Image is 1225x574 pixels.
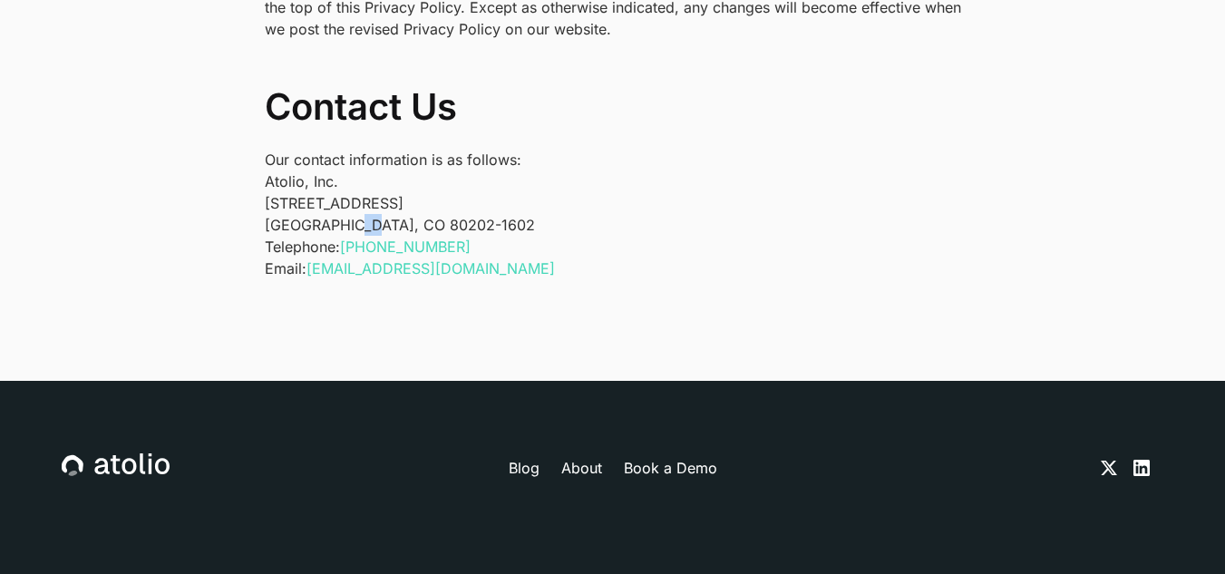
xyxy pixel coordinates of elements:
[265,170,961,236] p: Atolio, Inc. [STREET_ADDRESS] [GEOGRAPHIC_DATA], CO 80202-1602
[265,149,961,170] p: Our contact information is as follows:
[509,457,540,479] a: Blog
[265,85,961,129] h3: Contact Us
[306,259,555,277] a: [EMAIL_ADDRESS][DOMAIN_NAME]
[561,457,602,479] a: About
[340,238,471,256] a: [PHONE_NUMBER]
[1134,487,1225,574] iframe: Chat Widget
[265,236,961,279] p: Telephone: Email:
[624,457,717,479] a: Book a Demo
